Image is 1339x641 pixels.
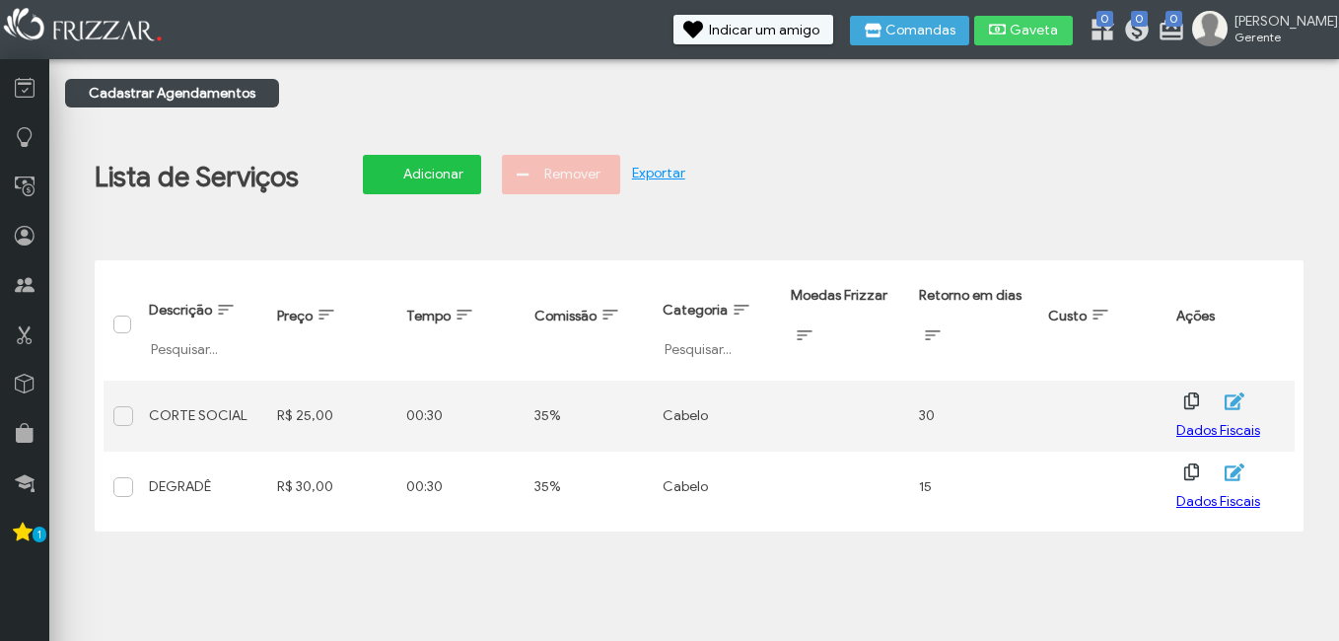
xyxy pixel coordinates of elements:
span: Custo [1048,308,1087,324]
div: 00:30 [406,478,515,495]
a: Exportar [632,165,685,181]
a: 0 [1123,16,1143,47]
th: Comissão: activate to sort column ascending [525,269,653,381]
button: Dados Fiscais [1176,487,1260,517]
span: Comandas [885,24,955,37]
span: Preço [277,308,313,324]
input: Pesquisar... [149,339,257,359]
span: Descrição [149,302,212,319]
span: Gerente [1234,30,1323,44]
th: Tempo: activate to sort column ascending [396,269,525,381]
span: Categoria [663,302,728,319]
th: Custo: activate to sort column ascending [1038,269,1166,381]
span: Gaveta [1010,24,1059,37]
div: 35% [534,478,643,495]
button: Indicar um amigo [673,15,833,44]
th: Descrição: activate to sort column ascending [139,269,267,381]
span: Ações [1176,308,1215,324]
a: 0 [1089,16,1108,47]
a: [PERSON_NAME] Gerente [1192,11,1329,50]
h1: Lista de Serviços [95,160,299,194]
span: ui-button [1231,387,1233,416]
span: [PERSON_NAME] [1234,13,1323,30]
th: Preço: activate to sort column ascending [267,269,395,381]
td: Cabelo [653,381,781,452]
a: 0 [1158,16,1177,47]
button: ui-button [1176,458,1206,487]
span: ui-button [1190,387,1192,416]
div: 15 [919,478,1027,495]
button: Dados Fiscais [1176,416,1260,446]
div: 30 [919,407,1027,424]
span: Comissão [534,308,597,324]
a: Cadastrar Agendamentos [65,79,279,107]
span: 0 [1165,11,1182,27]
div: 35% [534,407,643,424]
span: ui-button [1190,458,1192,487]
span: 0 [1096,11,1113,27]
div: R$ 25,00 [277,407,386,424]
button: Adicionar [363,155,481,194]
button: ui-button [1176,387,1206,416]
span: 1 [33,527,46,542]
button: Comandas [850,16,969,45]
button: ui-button [1217,387,1246,416]
th: Categoria: activate to sort column ascending [653,269,781,381]
span: Retorno em dias [919,287,1022,304]
div: R$ 30,00 [277,478,386,495]
div: Selecionar tudo [114,317,128,330]
div: DEGRADÊ [149,478,257,495]
th: Retorno em dias: activate to sort column ascending [909,269,1037,381]
span: Tempo [406,308,451,324]
span: Moedas Frizzar [791,287,887,304]
div: 00:30 [406,407,515,424]
input: Pesquisar... [663,339,771,359]
div: CORTE SOCIAL [149,407,257,424]
span: 0 [1131,11,1148,27]
span: ui-button [1231,458,1233,487]
span: Adicionar [398,160,467,189]
th: Moedas Frizzar: activate to sort column ascending [781,269,909,381]
th: Ações [1166,269,1295,381]
span: Indicar um amigo [709,24,819,37]
button: ui-button [1217,458,1246,487]
button: Gaveta [974,16,1073,45]
td: Cabelo [653,452,781,523]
